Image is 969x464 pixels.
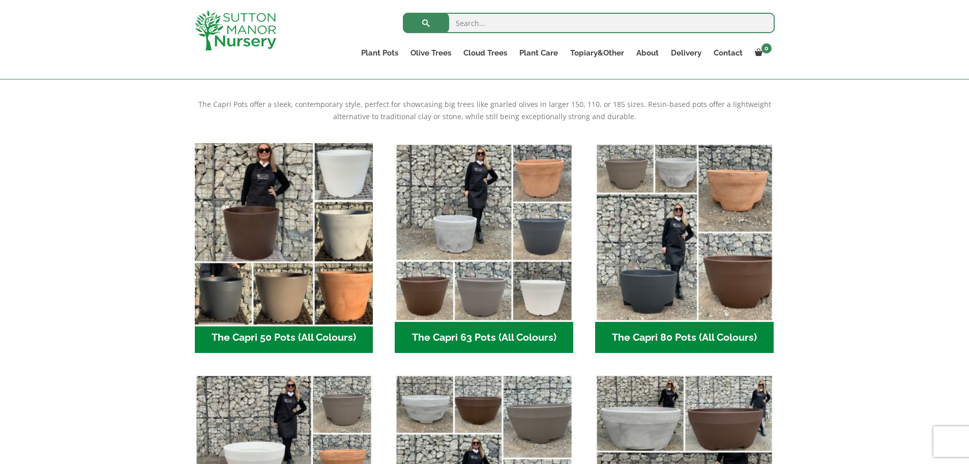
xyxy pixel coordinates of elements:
img: logo [195,10,276,50]
a: Cloud Trees [457,46,513,60]
a: Plant Pots [355,46,404,60]
a: About [630,46,665,60]
img: The Capri 50 Pots (All Colours) [190,139,377,326]
a: Topiary&Other [564,46,630,60]
a: Visit product category The Capri 80 Pots (All Colours) [595,143,774,353]
a: Plant Care [513,46,564,60]
span: 0 [761,43,772,53]
a: Visit product category The Capri 50 Pots (All Colours) [195,143,373,353]
a: Contact [708,46,749,60]
img: The Capri 63 Pots (All Colours) [395,143,573,322]
img: The Capri 80 Pots (All Colours) [595,143,774,322]
a: 0 [749,46,775,60]
h2: The Capri 63 Pots (All Colours) [395,322,573,353]
h2: The Capri 50 Pots (All Colours) [195,322,373,353]
a: Delivery [665,46,708,60]
p: The Capri Pots offer a sleek, contemporary style, perfect for showcasing big trees like gnarled o... [195,98,775,123]
a: Olive Trees [404,46,457,60]
a: Visit product category The Capri 63 Pots (All Colours) [395,143,573,353]
input: Search... [403,13,775,33]
h2: The Capri 80 Pots (All Colours) [595,322,774,353]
